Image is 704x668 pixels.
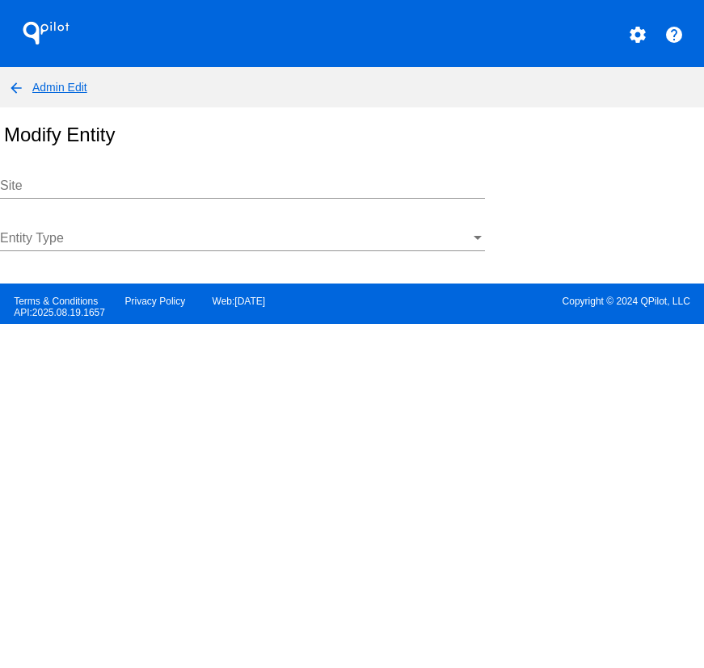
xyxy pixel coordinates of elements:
h2: Modify Entity [4,124,115,146]
a: Web:[DATE] API:2025.08.19.1657 [14,296,265,318]
a: Privacy Policy [125,296,186,307]
h1: QPilot [14,17,78,49]
span: Copyright © 2024 QPilot, LLC [366,296,690,307]
mat-icon: help [664,25,684,44]
mat-icon: settings [628,25,647,44]
a: Terms & Conditions [14,296,98,307]
mat-icon: arrow_back [6,78,26,98]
